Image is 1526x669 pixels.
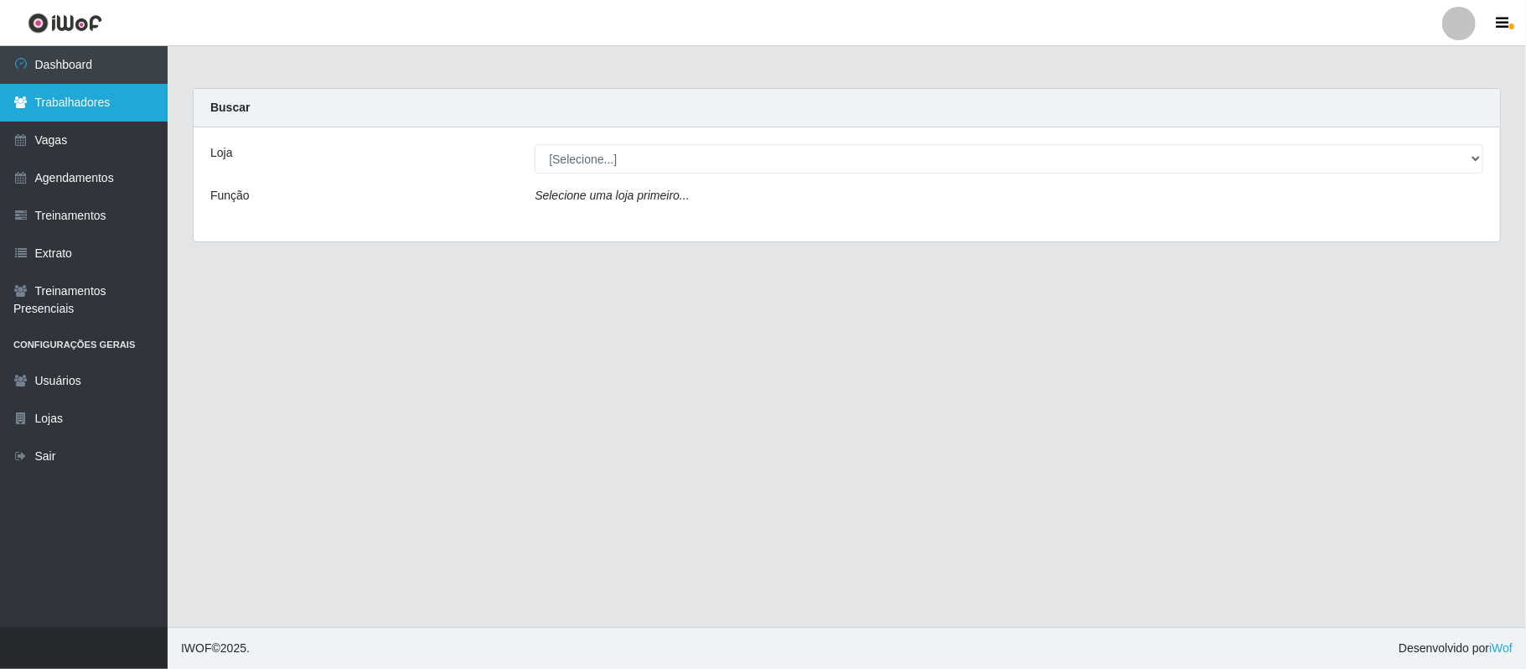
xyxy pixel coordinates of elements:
span: Desenvolvido por [1399,640,1513,657]
a: iWof [1489,641,1513,655]
label: Função [210,187,250,205]
label: Loja [210,144,232,162]
span: © 2025 . [181,640,250,657]
i: Selecione uma loja primeiro... [535,189,689,202]
span: IWOF [181,641,212,655]
img: CoreUI Logo [28,13,102,34]
strong: Buscar [210,101,250,114]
